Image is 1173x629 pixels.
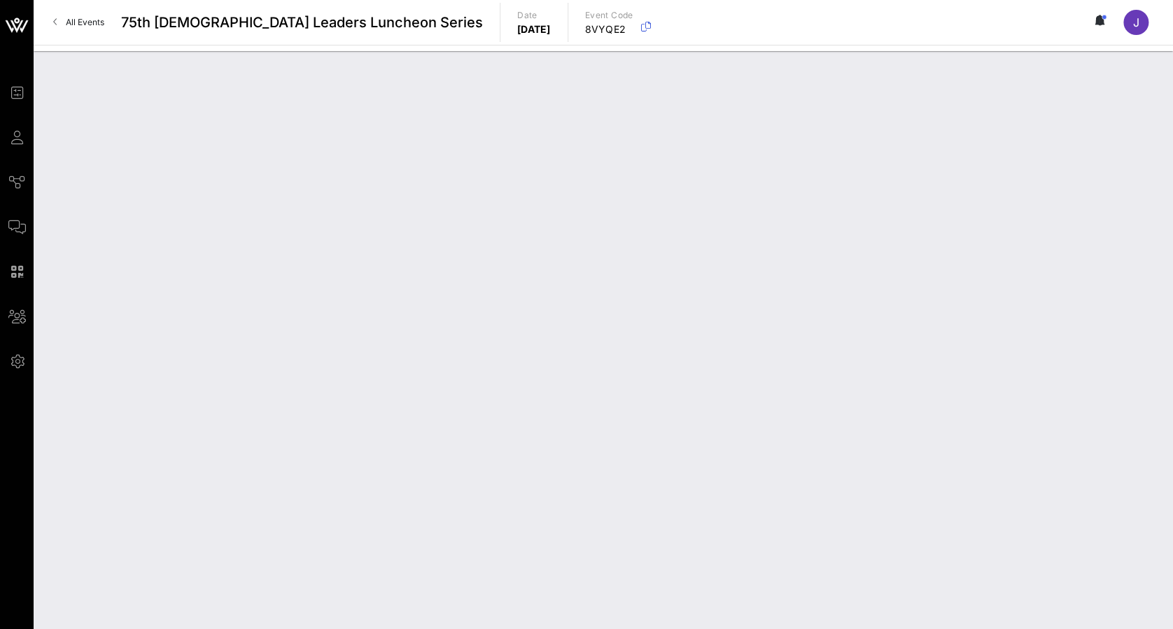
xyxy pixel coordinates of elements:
[517,8,551,22] p: Date
[585,22,633,36] p: 8VYQE2
[1133,15,1139,29] span: J
[1123,10,1149,35] div: J
[585,8,633,22] p: Event Code
[66,17,104,27] span: All Events
[517,22,551,36] p: [DATE]
[45,11,113,34] a: All Events
[121,12,483,33] span: 75th [DEMOGRAPHIC_DATA] Leaders Luncheon Series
